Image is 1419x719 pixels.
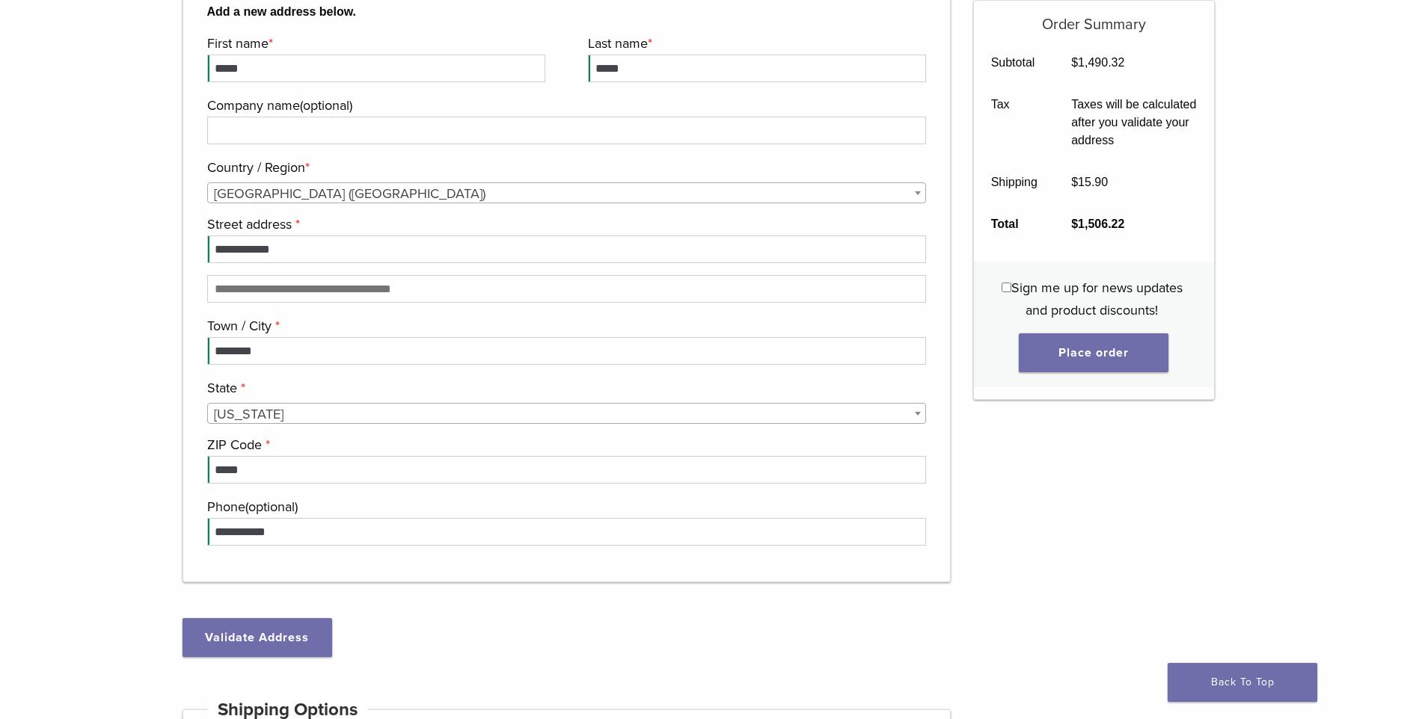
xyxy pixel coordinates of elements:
bdi: 1,490.32 [1071,56,1124,69]
th: Tax [974,84,1055,161]
span: Country / Region [207,182,927,203]
span: $ [1071,176,1078,188]
label: Last name [588,32,922,55]
span: United States (US) [208,183,926,204]
input: Sign me up for news updates and product discounts! [1002,283,1011,292]
span: $ [1071,56,1078,69]
th: Total [974,203,1055,245]
td: Taxes will be calculated after you validate your address [1055,84,1214,161]
label: State [207,377,923,399]
label: Country / Region [207,156,923,179]
a: Back To Top [1168,663,1317,702]
button: Validate Address [183,618,332,657]
label: Company name [207,94,923,117]
bdi: 1,506.22 [1071,217,1124,230]
th: Subtotal [974,42,1055,84]
label: Town / City [207,315,923,337]
span: (optional) [245,499,298,515]
label: ZIP Code [207,433,923,456]
span: (optional) [300,97,352,114]
span: Maine [208,404,926,425]
b: Add a new address below. [207,3,927,21]
label: First name [207,32,542,55]
bdi: 15.90 [1071,176,1108,188]
th: Shipping [974,161,1055,203]
label: Phone [207,496,923,518]
h5: Order Summary [974,1,1214,34]
span: Sign me up for news updates and product discounts! [1011,280,1183,318]
span: State [207,403,927,424]
label: Street address [207,213,923,235]
button: Place order [1019,333,1168,372]
span: $ [1071,217,1078,230]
